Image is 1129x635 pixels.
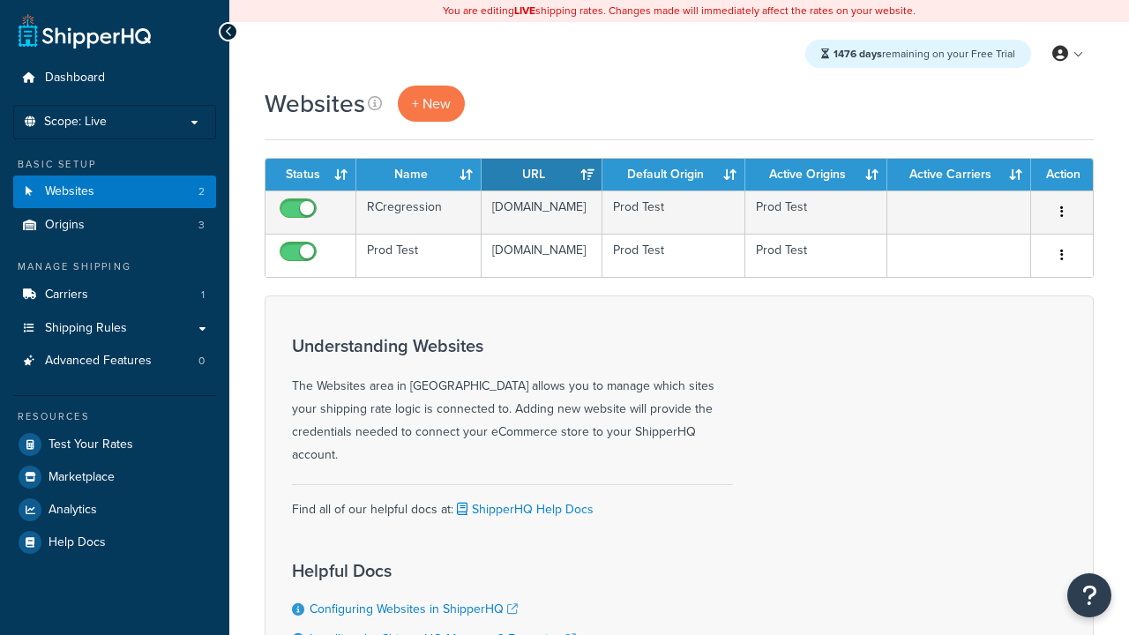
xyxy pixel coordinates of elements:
li: Websites [13,176,216,208]
div: Resources [13,409,216,424]
span: + New [412,93,451,114]
th: URL: activate to sort column ascending [482,159,602,190]
a: Shipping Rules [13,312,216,345]
th: Active Carriers: activate to sort column ascending [887,159,1031,190]
span: Dashboard [45,71,105,86]
div: Manage Shipping [13,259,216,274]
span: Origins [45,218,85,233]
a: ShipperHQ Help Docs [453,500,594,519]
a: Marketplace [13,461,216,493]
td: Prod Test [745,234,887,277]
li: Origins [13,209,216,242]
span: 0 [198,354,205,369]
b: LIVE [514,3,535,19]
span: 1 [201,288,205,303]
li: Advanced Features [13,345,216,377]
td: [DOMAIN_NAME] [482,190,602,234]
a: ShipperHQ Home [19,13,151,49]
th: Name: activate to sort column ascending [356,159,482,190]
th: Active Origins: activate to sort column ascending [745,159,887,190]
th: Default Origin: activate to sort column ascending [602,159,744,190]
h3: Understanding Websites [292,336,733,355]
a: Origins 3 [13,209,216,242]
span: Marketplace [49,470,115,485]
h1: Websites [265,86,365,121]
div: Find all of our helpful docs at: [292,484,733,521]
th: Status: activate to sort column ascending [265,159,356,190]
button: Open Resource Center [1067,573,1111,617]
td: [DOMAIN_NAME] [482,234,602,277]
th: Action [1031,159,1093,190]
span: Carriers [45,288,88,303]
a: + New [398,86,465,122]
div: The Websites area in [GEOGRAPHIC_DATA] allows you to manage which sites your shipping rate logic ... [292,336,733,467]
a: Carriers 1 [13,279,216,311]
div: Basic Setup [13,157,216,172]
td: RCregression [356,190,482,234]
div: remaining on your Free Trial [805,40,1031,68]
li: Carriers [13,279,216,311]
a: Test Your Rates [13,429,216,460]
span: Shipping Rules [45,321,127,336]
span: 2 [198,184,205,199]
h3: Helpful Docs [292,561,609,580]
span: Scope: Live [44,115,107,130]
span: Advanced Features [45,354,152,369]
td: Prod Test [356,234,482,277]
span: Test Your Rates [49,437,133,452]
span: 3 [198,218,205,233]
a: Websites 2 [13,176,216,208]
a: Configuring Websites in ShipperHQ [310,600,518,618]
a: Advanced Features 0 [13,345,216,377]
span: Help Docs [49,535,106,550]
td: Prod Test [602,190,744,234]
span: Analytics [49,503,97,518]
span: Websites [45,184,94,199]
a: Help Docs [13,527,216,558]
a: Dashboard [13,62,216,94]
td: Prod Test [745,190,887,234]
strong: 1476 days [834,46,882,62]
td: Prod Test [602,234,744,277]
a: Analytics [13,494,216,526]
